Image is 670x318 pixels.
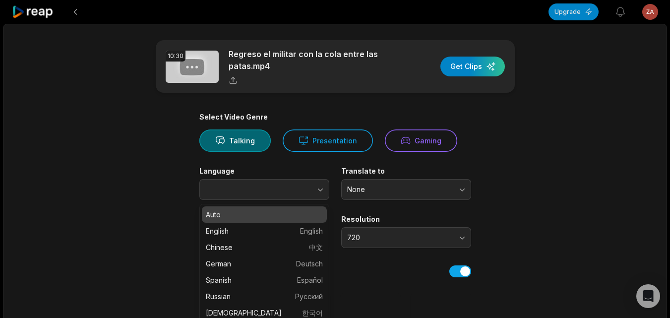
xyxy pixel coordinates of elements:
[341,215,471,224] label: Resolution
[548,3,599,20] button: Upgrade
[166,51,185,62] div: 10:30
[385,129,457,152] button: Gaming
[347,233,451,242] span: 720
[283,129,373,152] button: Presentation
[199,129,271,152] button: Talking
[206,258,323,269] p: German
[297,275,323,285] span: Español
[199,113,471,122] div: Select Video Genre
[296,258,323,269] span: Deutsch
[295,291,323,302] span: Русский
[636,284,660,308] div: Open Intercom Messenger
[206,308,323,318] p: [DEMOGRAPHIC_DATA]
[341,227,471,248] button: 720
[206,209,323,220] p: Auto
[309,242,323,253] span: 中文
[300,226,323,236] span: English
[229,48,400,72] p: Regreso el militar con la cola entre las patas.mp4
[206,275,323,285] p: Spanish
[341,167,471,176] label: Translate to
[440,57,505,76] button: Get Clips
[206,226,323,236] p: English
[206,291,323,302] p: Russian
[341,179,471,200] button: None
[199,167,329,176] label: Language
[302,308,323,318] span: 한국어
[347,185,451,194] span: None
[206,242,323,253] p: Chinese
